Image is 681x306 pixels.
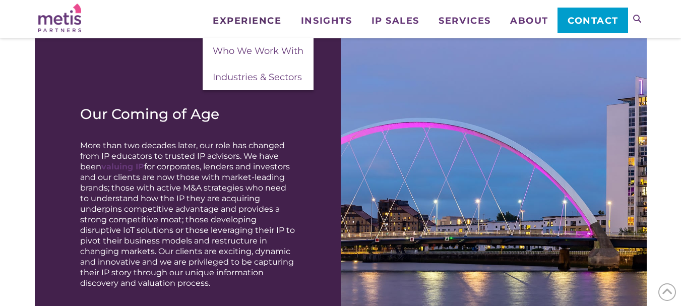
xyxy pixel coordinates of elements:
[568,16,618,25] span: Contact
[372,16,419,25] span: IP Sales
[439,16,490,25] span: Services
[213,72,302,83] span: Industries & Sectors
[203,38,314,64] a: Who We Work With
[658,283,676,301] span: Back to Top
[80,140,295,288] p: More than two decades later, our role has changed from IP educators to trusted IP advisors. We ha...
[558,8,628,33] a: Contact
[203,64,314,90] a: Industries & Sectors
[38,4,81,32] img: Metis Partners
[213,16,281,25] span: Experience
[301,16,352,25] span: Insights
[510,16,548,25] span: About
[213,45,303,56] span: Who We Work With
[101,162,144,171] a: valuing IP
[80,105,295,123] h3: Our Coming of Age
